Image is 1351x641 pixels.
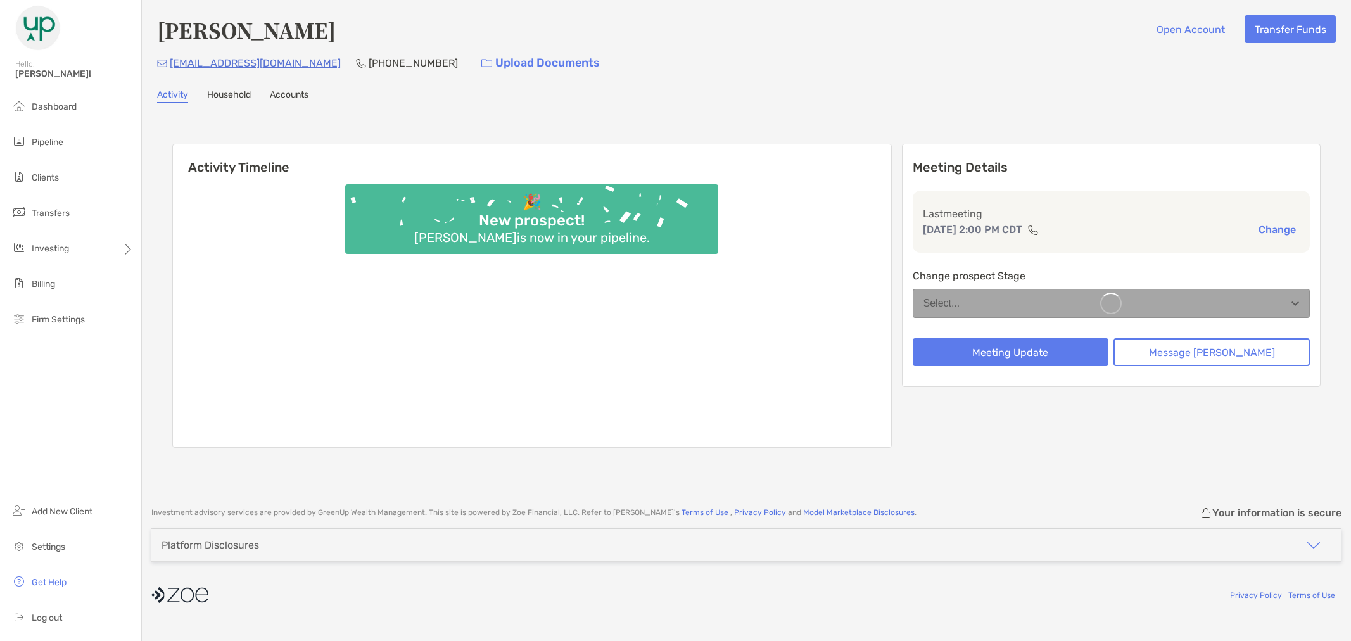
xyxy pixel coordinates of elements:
p: [EMAIL_ADDRESS][DOMAIN_NAME] [170,55,341,71]
p: Investment advisory services are provided by GreenUp Wealth Management . This site is powered by ... [151,508,917,517]
div: New prospect! [474,212,590,230]
a: Model Marketplace Disclosures [803,508,915,517]
div: Platform Disclosures [162,539,259,551]
img: add_new_client icon [11,503,27,518]
span: [PERSON_NAME]! [15,68,134,79]
a: Privacy Policy [1230,591,1282,600]
a: Privacy Policy [734,508,786,517]
img: firm-settings icon [11,311,27,326]
button: Message [PERSON_NAME] [1113,338,1310,366]
span: Log out [32,612,62,623]
img: button icon [481,59,492,68]
p: Meeting Details [913,160,1310,175]
img: billing icon [11,276,27,291]
span: Dashboard [32,101,77,112]
span: Investing [32,243,69,254]
a: Upload Documents [473,49,608,77]
h6: Activity Timeline [173,144,891,175]
img: communication type [1027,225,1039,235]
a: Terms of Use [1288,591,1335,600]
img: transfers icon [11,205,27,220]
div: 🎉 [517,193,547,212]
span: Firm Settings [32,314,85,325]
img: settings icon [11,538,27,554]
span: Pipeline [32,137,63,148]
span: Settings [32,542,65,552]
button: Meeting Update [913,338,1109,366]
img: company logo [151,581,208,609]
a: Activity [157,89,188,103]
img: Email Icon [157,60,167,67]
button: Change [1255,223,1300,236]
p: Change prospect Stage [913,268,1310,284]
button: Open Account [1146,15,1234,43]
div: [PERSON_NAME] is now in your pipeline. [409,230,655,245]
span: Transfers [32,208,70,219]
span: Add New Client [32,506,92,517]
a: Terms of Use [682,508,728,517]
a: Household [207,89,251,103]
img: get-help icon [11,574,27,589]
p: Your information is secure [1212,507,1341,519]
img: investing icon [11,240,27,255]
img: clients icon [11,169,27,184]
img: Confetti [345,184,718,243]
img: Phone Icon [356,58,366,68]
a: Accounts [270,89,308,103]
p: Last meeting [923,206,1300,222]
h4: [PERSON_NAME] [157,15,336,44]
img: logout icon [11,609,27,625]
span: Get Help [32,577,67,588]
img: pipeline icon [11,134,27,149]
img: Zoe Logo [15,5,61,51]
button: Transfer Funds [1245,15,1336,43]
p: [DATE] 2:00 PM CDT [923,222,1022,238]
span: Billing [32,279,55,289]
p: [PHONE_NUMBER] [369,55,458,71]
span: Clients [32,172,59,183]
img: icon arrow [1306,538,1321,553]
img: dashboard icon [11,98,27,113]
